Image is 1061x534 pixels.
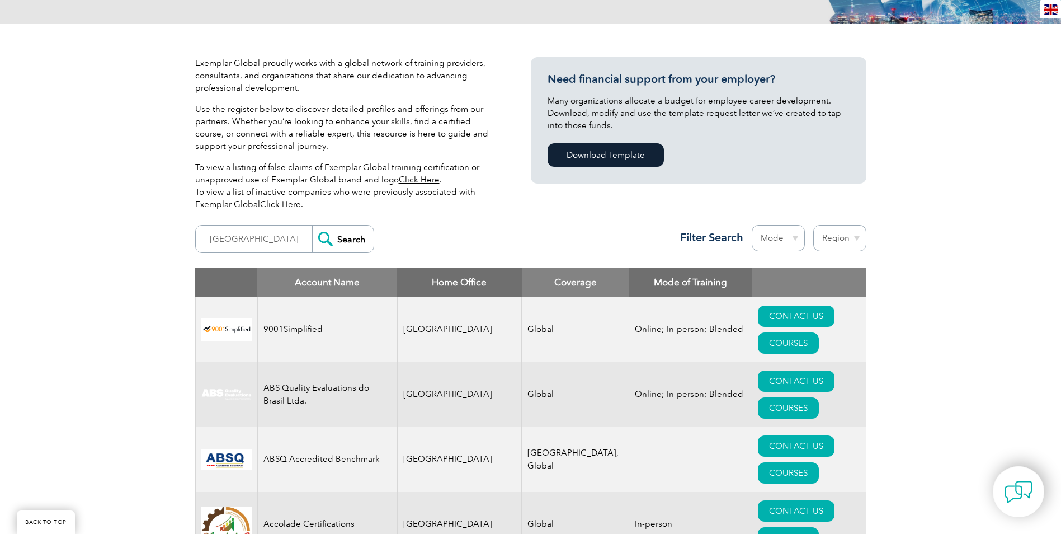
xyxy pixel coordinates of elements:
td: [GEOGRAPHIC_DATA], Global [522,427,629,492]
h3: Need financial support from your employer? [548,72,850,86]
td: ABS Quality Evaluations do Brasil Ltda. [257,362,397,427]
input: Search [312,226,374,252]
td: Global [522,362,629,427]
p: To view a listing of false claims of Exemplar Global training certification or unapproved use of ... [195,161,497,210]
a: Click Here [399,175,440,185]
a: CONTACT US [758,306,834,327]
a: Click Here [260,199,301,209]
td: Online; In-person; Blended [629,297,752,362]
td: [GEOGRAPHIC_DATA] [397,362,522,427]
td: [GEOGRAPHIC_DATA] [397,427,522,492]
p: Many organizations allocate a budget for employee career development. Download, modify and use th... [548,95,850,132]
td: 9001Simplified [257,297,397,362]
a: COURSES [758,397,819,419]
td: ABSQ Accredited Benchmark [257,427,397,492]
img: cc24547b-a6e0-e911-a812-000d3a795b83-logo.png [201,449,252,470]
img: contact-chat.png [1005,478,1032,506]
td: [GEOGRAPHIC_DATA] [397,297,522,362]
h3: Filter Search [673,231,743,245]
th: Account Name: activate to sort column descending [257,268,397,297]
td: Online; In-person; Blended [629,362,752,427]
a: COURSES [758,332,819,354]
a: CONTACT US [758,435,834,457]
a: CONTACT US [758,371,834,392]
a: BACK TO TOP [17,510,75,534]
th: Mode of Training: activate to sort column ascending [629,268,752,297]
a: CONTACT US [758,500,834,522]
a: COURSES [758,462,819,484]
img: c92924ac-d9bc-ea11-a814-000d3a79823d-logo.jpg [201,388,252,401]
th: : activate to sort column ascending [752,268,866,297]
th: Coverage: activate to sort column ascending [522,268,629,297]
img: 37c9c059-616f-eb11-a812-002248153038-logo.png [201,318,252,341]
img: en [1044,4,1058,15]
a: Download Template [548,143,664,167]
td: Global [522,297,629,362]
p: Use the register below to discover detailed profiles and offerings from our partners. Whether you... [195,103,497,152]
p: Exemplar Global proudly works with a global network of training providers, consultants, and organ... [195,57,497,94]
th: Home Office: activate to sort column ascending [397,268,522,297]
